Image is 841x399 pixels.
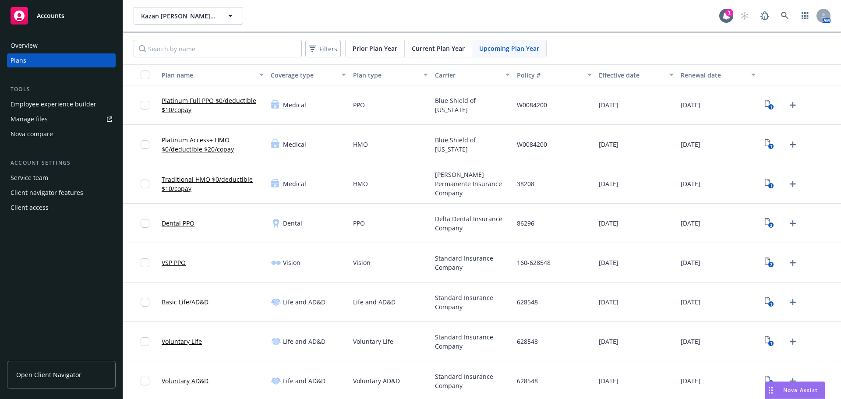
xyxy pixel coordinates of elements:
a: Employee experience builder [7,97,116,111]
a: View Plan Documents [763,374,777,388]
a: View Plan Documents [763,177,777,191]
span: Dental [283,219,302,228]
a: Accounts [7,4,116,28]
a: Upload Plan Documents [786,138,800,152]
div: Plan name [162,71,254,80]
span: [DATE] [681,337,700,346]
input: Search by name [134,40,302,57]
a: View Plan Documents [763,335,777,349]
div: Employee experience builder [11,97,96,111]
span: Medical [283,179,306,188]
div: Service team [11,171,48,185]
a: Platinum Access+ HMO $0/deductible $20/copay [162,135,264,154]
span: Prior Plan Year [353,44,397,53]
a: Search [776,7,794,25]
div: Policy # [517,71,582,80]
input: Toggle Row Selected [141,337,149,346]
a: View Plan Documents [763,98,777,112]
span: 628548 [517,337,538,346]
span: HMO [353,179,368,188]
span: Blue Shield of [US_STATE] [435,96,510,114]
input: Toggle Row Selected [141,101,149,109]
span: Kazan [PERSON_NAME] [PERSON_NAME] & [PERSON_NAME], A Professional Law Corporation [141,11,217,21]
div: Effective date [599,71,664,80]
span: Vision [283,258,300,267]
span: Standard Insurance Company [435,254,510,272]
span: Standard Insurance Company [435,372,510,390]
span: [DATE] [599,100,618,109]
a: Plans [7,53,116,67]
span: 38208 [517,179,534,188]
span: Standard Insurance Company [435,332,510,351]
span: Life and AD&D [283,376,325,385]
input: Toggle Row Selected [141,180,149,188]
input: Toggle Row Selected [141,258,149,267]
span: Blue Shield of [US_STATE] [435,135,510,154]
span: [DATE] [599,179,618,188]
a: Upload Plan Documents [786,295,800,309]
text: 2 [770,262,772,268]
a: Upload Plan Documents [786,335,800,349]
a: Voluntary AD&D [162,376,208,385]
a: Upload Plan Documents [786,256,800,270]
span: Nova Assist [783,386,818,394]
a: Client navigator features [7,186,116,200]
a: Switch app [796,7,814,25]
div: Plans [11,53,26,67]
span: W0084200 [517,100,547,109]
span: 628548 [517,297,538,307]
div: Renewal date [681,71,746,80]
span: PPO [353,100,365,109]
div: Plan type [353,71,418,80]
span: [DATE] [599,337,618,346]
span: Life and AD&D [283,337,325,346]
span: PPO [353,219,365,228]
button: Kazan [PERSON_NAME] [PERSON_NAME] & [PERSON_NAME], A Professional Law Corporation [134,7,243,25]
a: View Plan Documents [763,216,777,230]
span: [DATE] [681,219,700,228]
button: Coverage type [267,64,349,85]
span: [DATE] [681,100,700,109]
a: Service team [7,171,116,185]
button: Plan name [158,64,267,85]
a: Manage files [7,112,116,126]
span: 160-628548 [517,258,551,267]
span: [DATE] [599,297,618,307]
input: Toggle Row Selected [141,298,149,307]
span: [DATE] [681,179,700,188]
span: [DATE] [681,376,700,385]
span: [DATE] [681,297,700,307]
a: Report a Bug [756,7,774,25]
div: Coverage type [271,71,336,80]
input: Select all [141,71,149,79]
span: Life and AD&D [283,297,325,307]
a: VSP PPO [162,258,186,267]
span: Filters [319,44,337,53]
button: Renewal date [677,64,759,85]
span: Voluntary AD&D [353,376,400,385]
a: Voluntary Life [162,337,202,346]
button: Filters [305,40,341,57]
span: [DATE] [681,258,700,267]
span: 628548 [517,376,538,385]
span: Voluntary Life [353,337,393,346]
span: Standard Insurance Company [435,293,510,311]
a: Start snowing [736,7,753,25]
span: Current Plan Year [412,44,465,53]
a: Traditional HMO $0/deductible $10/copay [162,175,264,193]
span: Filters [307,42,339,55]
span: Life and AD&D [353,297,396,307]
a: Client access [7,201,116,215]
button: Policy # [513,64,595,85]
a: Upload Plan Documents [786,177,800,191]
span: Upcoming Plan Year [479,44,539,53]
div: Client navigator features [11,186,83,200]
div: Nova compare [11,127,53,141]
text: 1 [770,144,772,149]
div: 1 [725,9,733,17]
a: Upload Plan Documents [786,374,800,388]
span: [DATE] [599,258,618,267]
text: 2 [770,222,772,228]
button: Plan type [350,64,431,85]
span: Medical [283,100,306,109]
